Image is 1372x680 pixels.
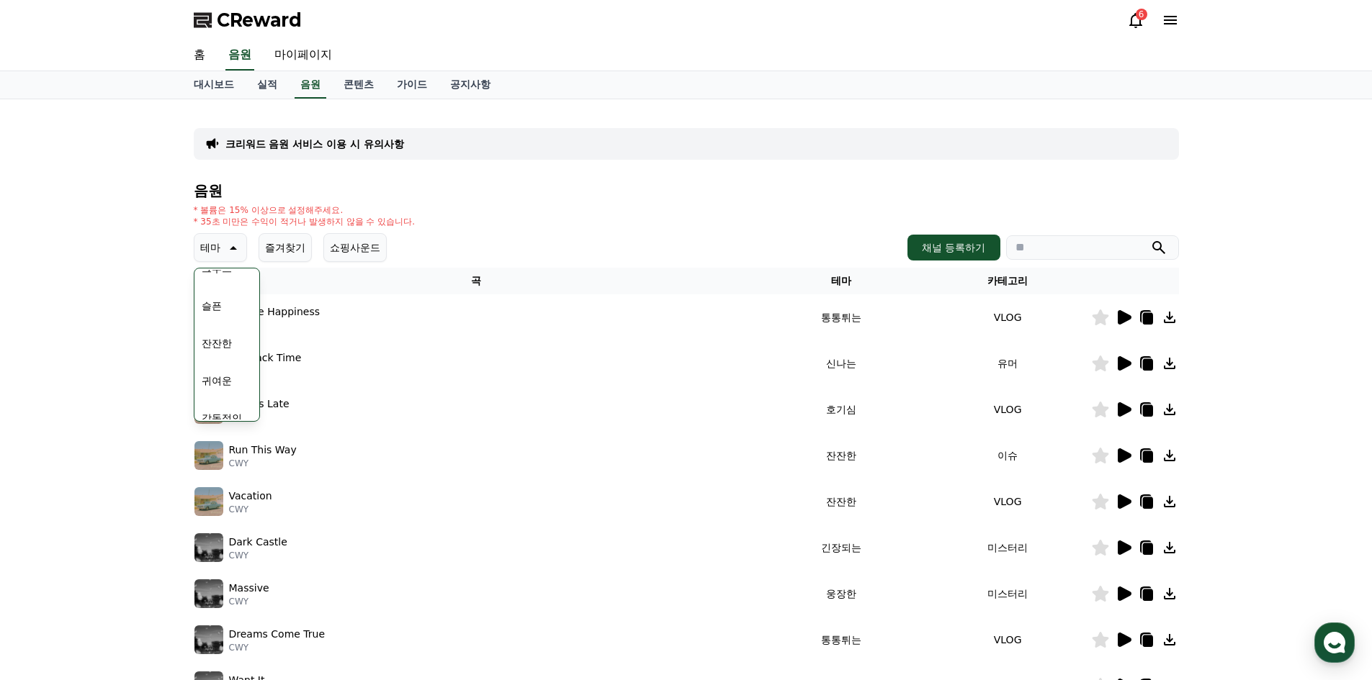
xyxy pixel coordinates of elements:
[194,579,223,608] img: music
[95,456,186,492] a: 대화
[186,456,277,492] a: 설정
[758,479,925,525] td: 잔잔한
[925,479,1091,525] td: VLOG
[758,294,925,340] td: 통통튀는
[925,386,1091,432] td: VLOG
[229,642,326,653] p: CWY
[925,525,1091,571] td: 미스터리
[758,525,925,571] td: 긴장되는
[217,9,302,32] span: CReward
[225,137,404,151] a: 크리워드 음원 서비스 이용 시 유의사항
[225,40,254,71] a: 음원
[758,617,925,663] td: 통통튀는
[194,183,1179,199] h4: 음원
[229,366,302,377] p: CWY
[385,71,439,99] a: 가이드
[194,625,223,654] img: music
[758,340,925,386] td: 신나는
[925,571,1091,617] td: 미스터리
[332,71,385,99] a: 콘텐츠
[229,596,269,607] p: CWY
[229,627,326,642] p: Dreams Come True
[758,432,925,479] td: 잔잔한
[4,456,95,492] a: 홈
[45,478,54,489] span: 홈
[229,319,320,331] p: CWY
[229,304,320,319] p: A Little Happiness
[758,386,925,432] td: 호기심
[196,402,248,434] button: 감동적인
[758,268,925,294] th: 테마
[229,489,272,504] p: Vacation
[439,71,502,99] a: 공지사항
[194,268,758,294] th: 곡
[925,294,1091,340] td: VLOG
[229,350,302,366] p: Cat Rack Time
[295,71,326,99] a: 음원
[194,9,302,32] a: CReward
[196,290,228,322] button: 슬픈
[1136,9,1147,20] div: 6
[925,432,1091,479] td: 이슈
[925,617,1091,663] td: VLOG
[229,550,287,561] p: CWY
[132,479,149,490] span: 대화
[229,458,297,469] p: CWY
[229,581,269,596] p: Massive
[925,340,1091,386] td: 유머
[229,443,297,458] p: Run This Way
[246,71,289,99] a: 실적
[194,487,223,516] img: music
[925,268,1091,294] th: 카테고리
[263,40,344,71] a: 마이페이지
[229,504,272,515] p: CWY
[196,365,238,396] button: 귀여운
[223,478,240,489] span: 설정
[907,235,1000,260] button: 채널 등록하기
[194,441,223,470] img: music
[758,571,925,617] td: 웅장한
[196,327,238,359] button: 잔잔한
[1127,12,1144,29] a: 6
[259,233,312,262] button: 즐겨찾기
[194,233,247,262] button: 테마
[194,204,416,216] p: * 볼륨은 15% 이상으로 설정해주세요.
[194,216,416,227] p: * 35초 미만은 수익이 적거나 발생하지 않을 수 있습니다.
[200,237,220,258] p: 테마
[229,535,287,550] p: Dark Castle
[182,71,246,99] a: 대시보드
[194,533,223,562] img: music
[323,233,387,262] button: 쇼핑사운드
[182,40,217,71] a: 홈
